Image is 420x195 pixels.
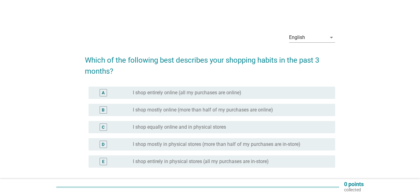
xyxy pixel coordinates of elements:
[133,90,241,96] label: I shop entirely online (all my purchases are online)
[102,141,105,148] div: D
[344,181,364,187] p: 0 points
[133,124,226,130] label: I shop equally online and in physical stores
[289,35,305,40] div: English
[328,34,335,41] i: arrow_drop_down
[133,158,269,165] label: I shop entirely in physical stores (all my purchases are in-store)
[133,141,300,147] label: I shop mostly in physical stores (more than half of my purchases are in-store)
[344,187,364,193] p: collected
[102,124,105,131] div: C
[102,158,105,165] div: E
[102,107,105,113] div: B
[102,90,105,96] div: A
[133,107,273,113] label: I shop mostly online (more than half of my purchases are online)
[85,49,335,77] h2: Which of the following best describes your shopping habits in the past 3 months?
